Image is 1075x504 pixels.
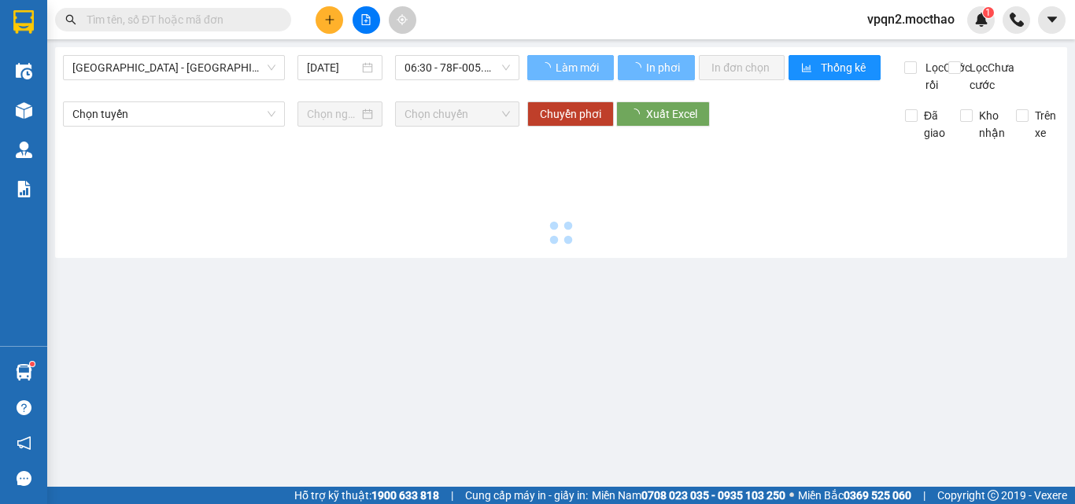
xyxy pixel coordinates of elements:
strong: 0369 525 060 [844,489,911,502]
img: icon-new-feature [974,13,988,27]
span: Lọc Chưa cước [963,59,1017,94]
button: aim [389,6,416,34]
span: loading [629,109,646,120]
img: solution-icon [16,181,32,197]
span: loading [630,62,644,73]
span: Miền Nam [592,487,785,504]
img: warehouse-icon [16,102,32,119]
span: notification [17,436,31,451]
button: Chuyển phơi [527,101,614,127]
img: warehouse-icon [16,63,32,79]
span: Hỗ trợ kỹ thuật: [294,487,439,504]
span: bar-chart [801,62,815,75]
span: Làm mới [556,59,601,76]
span: Cung cấp máy in - giấy in: [465,487,588,504]
button: In phơi [618,55,695,80]
span: Đã giao [918,107,951,142]
input: Tìm tên, số ĐT hoặc mã đơn [87,11,272,28]
span: vpqn2.mocthao [855,9,967,29]
span: 06:30 - 78F-005.85 [405,56,510,79]
button: Xuất Excel [616,101,710,127]
img: warehouse-icon [16,142,32,158]
span: aim [397,14,408,25]
span: | [923,487,925,504]
span: copyright [988,490,999,501]
span: Lọc Cước rồi [919,59,973,94]
button: file-add [353,6,380,34]
button: Làm mới [527,55,614,80]
button: In đơn chọn [699,55,785,80]
span: message [17,471,31,486]
span: Kho nhận [973,107,1011,142]
span: caret-down [1045,13,1059,27]
span: ⚪️ [789,492,794,498]
span: file-add [360,14,371,25]
span: Xuất Excel [646,105,697,123]
span: question-circle [17,400,31,415]
img: phone-icon [1010,13,1024,27]
button: plus [316,6,343,34]
span: Chọn tuyến [72,102,275,126]
button: bar-chartThống kê [789,55,881,80]
span: Thống kê [821,59,868,76]
span: search [65,14,76,25]
span: In phơi [646,59,682,76]
img: logo-vxr [13,10,34,34]
img: warehouse-icon [16,364,32,381]
input: Chọn ngày [307,105,359,123]
span: Sài Gòn - Tuy Hòa [72,56,275,79]
sup: 1 [983,7,994,18]
span: Miền Bắc [798,487,911,504]
span: plus [324,14,335,25]
strong: 1900 633 818 [371,489,439,502]
sup: 1 [30,362,35,366]
button: caret-down [1038,6,1066,34]
span: Trên xe [1029,107,1062,142]
span: Chọn chuyến [405,102,510,126]
span: loading [540,62,553,73]
span: | [451,487,453,504]
input: 12/08/2025 [307,59,359,76]
strong: 0708 023 035 - 0935 103 250 [641,489,785,502]
span: 1 [985,7,991,18]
